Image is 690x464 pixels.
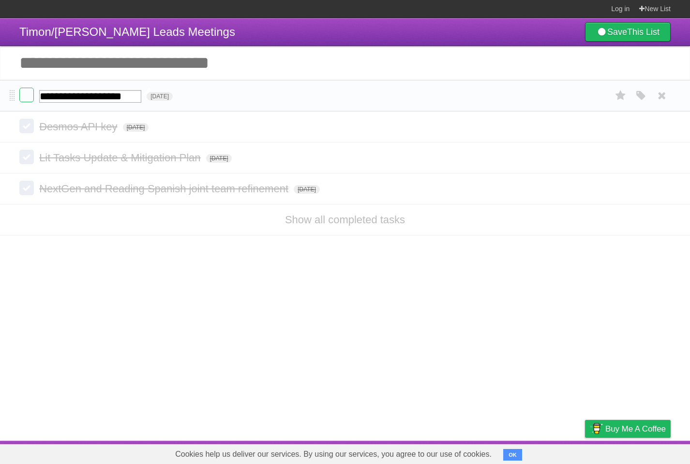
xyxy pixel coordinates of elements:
[590,420,603,437] img: Buy me a coffee
[19,150,34,164] label: Done
[39,183,291,195] span: NextGen and Reading Spanish joint team refinement
[585,420,671,438] a: Buy me a coffee
[206,154,232,163] span: [DATE]
[627,27,660,37] b: This List
[503,449,522,461] button: OK
[585,22,671,42] a: SaveThis List
[19,119,34,133] label: Done
[572,443,598,462] a: Privacy
[19,181,34,195] label: Done
[19,88,34,102] label: Done
[610,443,671,462] a: Suggest a feature
[19,25,235,38] span: Timon/[PERSON_NAME] Leads Meetings
[147,92,173,101] span: [DATE]
[612,88,630,104] label: Star task
[294,185,320,194] span: [DATE]
[540,443,561,462] a: Terms
[456,443,477,462] a: About
[605,420,666,437] span: Buy me a coffee
[165,445,501,464] span: Cookies help us deliver our services. By using our services, you agree to our use of cookies.
[123,123,149,132] span: [DATE]
[488,443,527,462] a: Developers
[39,152,203,164] span: Lit Tasks Update & Mitigation Plan
[39,121,120,133] span: Desmos API key
[285,214,405,226] a: Show all completed tasks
